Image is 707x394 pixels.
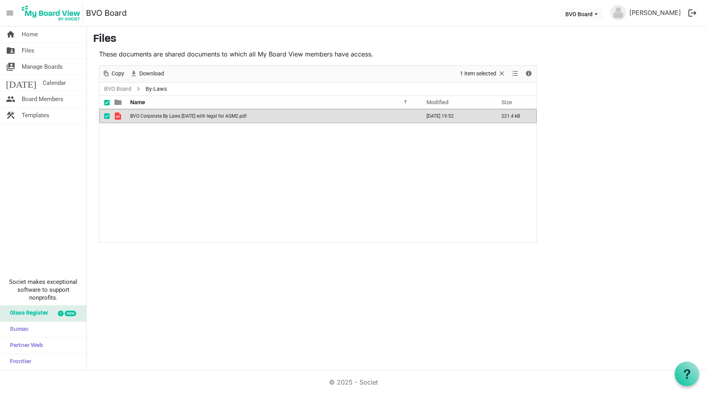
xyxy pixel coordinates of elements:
img: no-profile-picture.svg [610,5,626,21]
span: Files [22,43,34,58]
span: home [6,26,15,42]
span: Sumac [6,322,28,338]
span: Size [501,99,512,105]
span: Calendar [43,75,66,91]
button: Download [129,69,166,79]
span: Copy [111,69,125,79]
div: Download [127,66,167,82]
button: Copy [101,69,126,79]
a: BVO Board [103,84,133,94]
span: Frontier [6,354,31,370]
td: 221.4 kB is template cell column header Size [493,109,537,123]
span: Download [138,69,165,79]
span: Board Members [22,91,64,107]
button: BVO Board dropdownbutton [560,8,603,19]
div: Details [522,66,535,82]
span: menu [2,6,17,21]
span: people [6,91,15,107]
span: 1 item selected [459,69,497,79]
div: Copy [99,66,127,82]
div: Clear selection [457,66,509,82]
button: View dropdownbutton [510,69,520,79]
td: BVO Corporate By Laws October 2024 with legal for AGM2.pdf is template cell column header Name [128,109,418,123]
p: These documents are shared documents to which all My Board View members have access. [99,49,537,59]
span: Manage Boards [22,59,63,75]
button: Details [524,69,534,79]
td: checkbox [99,109,110,123]
img: My Board View Logo [19,3,83,23]
span: Name [130,99,145,105]
span: [DATE] [6,75,36,91]
span: construction [6,107,15,123]
span: Partner Web [6,338,43,354]
td: is template cell column header type [110,109,128,123]
span: Home [22,26,38,42]
span: folder_shared [6,43,15,58]
a: [PERSON_NAME] [626,5,684,21]
div: new [65,311,76,316]
span: By-Laws [144,84,168,94]
h3: Files [93,33,701,46]
a: © 2025 - Societ [329,378,378,386]
a: My Board View Logo [19,3,86,23]
button: logout [684,5,701,21]
button: Selection [459,69,507,79]
td: September 07, 2025 19:52 column header Modified [418,109,493,123]
span: Modified [426,99,449,105]
span: Templates [22,107,49,123]
a: BVO Board [86,5,127,21]
span: Societ makes exceptional software to support nonprofits. [4,278,83,302]
span: Glass Register [6,306,48,321]
span: switch_account [6,59,15,75]
span: BVO Corporate By Laws [DATE] with legal for AGM2.pdf [130,113,247,119]
div: View [509,66,522,82]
